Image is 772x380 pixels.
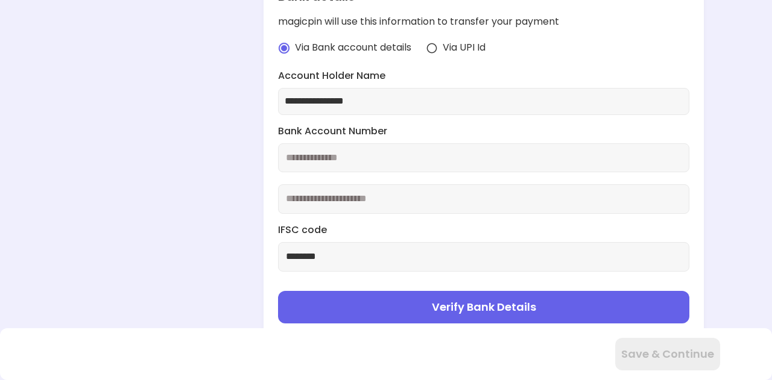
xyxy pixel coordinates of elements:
button: Verify Bank Details [278,291,689,323]
div: magicpin will use this information to transfer your payment [278,15,689,29]
label: Account Holder Name [278,69,689,83]
label: Bank Account Number [278,125,689,139]
img: radio [278,42,290,54]
span: Via Bank account details [295,41,411,55]
img: radio [426,42,438,54]
span: Via UPI Id [443,41,486,55]
button: Save & Continue [615,338,720,370]
label: IFSC code [278,223,689,237]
